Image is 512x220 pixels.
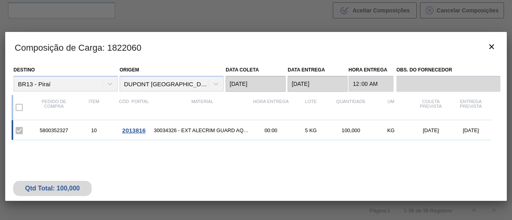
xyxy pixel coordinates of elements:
[5,32,507,62] h3: Composição de Carga : 1822060
[154,127,251,133] span: 30034326 - EXT ALECRIM GUARD AQUAROX4927 20KG
[251,99,291,116] div: Hora Entrega
[291,99,331,116] div: Lote
[226,76,286,92] input: dd/mm/yyyy
[114,99,154,116] div: Cód. Portal
[348,64,394,76] label: Hora Entrega
[288,67,325,73] label: Data entrega
[154,99,251,116] div: Material
[34,99,74,116] div: Pedido de compra
[291,127,331,133] div: 5 KG
[331,99,371,116] div: Quantidade
[288,76,348,92] input: dd/mm/yyyy
[122,127,146,134] span: 2013816
[14,67,35,73] label: Destino
[451,99,491,116] div: Entrega Prevista
[114,127,154,134] div: Ir para o Pedido
[331,127,371,133] div: 100,000
[371,99,411,116] div: UM
[74,127,114,133] div: 10
[120,67,139,73] label: Origem
[411,99,451,116] div: Coleta Prevista
[74,99,114,116] div: Item
[396,64,500,76] label: Obs. do Fornecedor
[451,127,491,133] div: [DATE]
[19,185,86,192] div: Qtd Total: 100,000
[251,127,291,133] div: 00:00
[34,127,74,133] div: 5800352327
[371,127,411,133] div: KG
[226,67,259,73] label: Data coleta
[411,127,451,133] div: [DATE]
